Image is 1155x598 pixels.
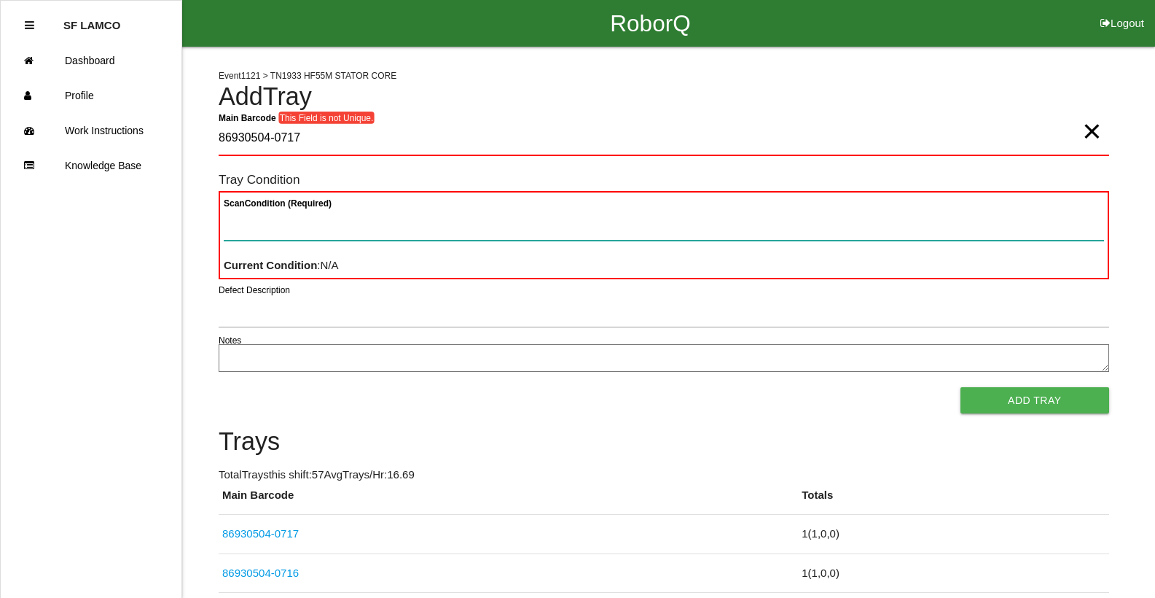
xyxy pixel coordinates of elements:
[224,259,317,271] b: Current Condition
[960,387,1109,413] button: Add Tray
[25,8,34,43] div: Close
[798,487,1108,515] th: Totals
[219,83,1109,111] h4: Add Tray
[798,554,1108,593] td: 1 ( 1 , 0 , 0 )
[798,515,1108,554] td: 1 ( 1 , 0 , 0 )
[219,334,241,347] label: Notes
[278,112,375,124] span: This Field is not Unique.
[219,112,276,123] b: Main Barcode
[219,428,1109,456] h4: Trays
[219,467,1109,484] p: Total Trays this shift: 57 Avg Trays /Hr: 16.69
[1082,102,1101,131] span: Clear Input
[224,198,332,209] b: Scan Condition (Required)
[1,78,181,113] a: Profile
[1,43,181,78] a: Dashboard
[219,122,1109,156] input: Required
[219,487,798,515] th: Main Barcode
[1,113,181,148] a: Work Instructions
[222,567,299,579] a: 86930504-0716
[1,148,181,183] a: Knowledge Base
[219,71,396,81] span: Event 1121 > TN1933 HF55M STATOR CORE
[219,173,1109,187] h6: Tray Condition
[222,527,299,540] a: 86930504-0717
[224,259,339,271] span: : N/A
[219,284,290,297] label: Defect Description
[63,8,120,31] p: SF LAMCO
